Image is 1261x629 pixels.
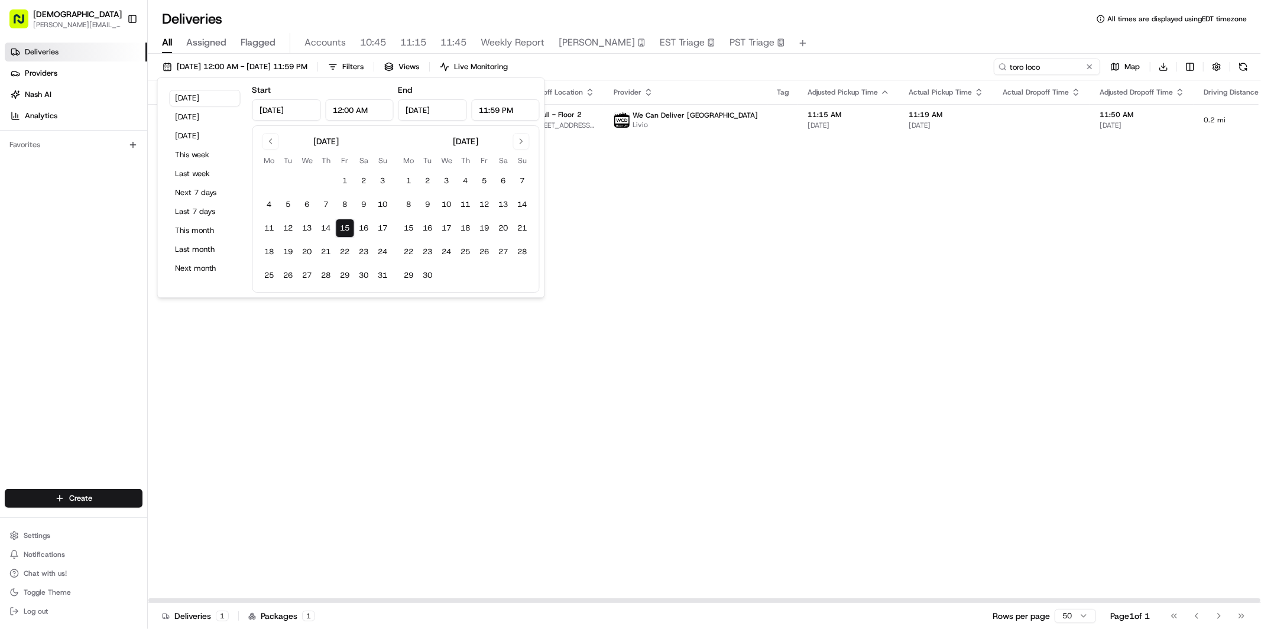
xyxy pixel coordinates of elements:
span: 11:50 AM [1100,110,1185,119]
span: 11:45 [440,35,466,50]
button: 28 [317,266,336,285]
th: Saturday [355,154,374,167]
button: 8 [400,195,419,214]
button: 7 [317,195,336,214]
button: 19 [475,219,494,238]
th: Wednesday [298,154,317,167]
span: We Can Deliver [GEOGRAPHIC_DATA] [633,111,758,120]
input: Time [325,99,394,121]
button: 24 [374,242,393,261]
span: Create [69,493,92,504]
span: Actual Pickup Time [909,87,972,97]
span: PST Triage [730,35,774,50]
button: Last week [170,166,241,182]
button: 3 [437,171,456,190]
h1: Deliveries [162,9,222,28]
th: Wednesday [437,154,456,167]
button: Refresh [1235,59,1252,75]
span: All [162,35,172,50]
a: Powered byPylon [83,200,143,209]
button: 24 [437,242,456,261]
button: 6 [298,195,317,214]
a: Analytics [5,106,147,125]
span: Filters [342,61,364,72]
div: Deliveries [162,610,229,622]
button: 23 [419,242,437,261]
div: 💻 [100,173,109,182]
button: 3 [374,171,393,190]
a: 💻API Documentation [95,167,195,188]
button: Toggle Theme [5,584,142,601]
button: 9 [355,195,374,214]
button: 14 [513,195,532,214]
button: [PERSON_NAME][EMAIL_ADDRESS][DOMAIN_NAME] [33,20,122,30]
img: Nash [12,12,35,35]
button: [DATE] [170,128,241,144]
button: 31 [374,266,393,285]
button: 16 [355,219,374,238]
div: [DATE] [313,135,339,147]
span: [DATE] 12:00 AM - [DATE] 11:59 PM [177,61,307,72]
th: Thursday [317,154,336,167]
button: 21 [317,242,336,261]
button: [DEMOGRAPHIC_DATA] [33,8,122,20]
th: Tuesday [419,154,437,167]
button: [DATE] [170,90,241,106]
button: 26 [475,242,494,261]
p: Rows per page [993,610,1050,622]
button: 9 [419,195,437,214]
span: Livio [633,120,758,129]
span: 11:15 AM [808,110,890,119]
span: Log out [24,607,48,616]
span: [DATE] [909,121,984,130]
button: 14 [317,219,336,238]
span: Live Monitoring [454,61,508,72]
a: Providers [5,64,147,83]
button: 23 [355,242,374,261]
button: Filters [323,59,369,75]
button: [DEMOGRAPHIC_DATA][PERSON_NAME][EMAIL_ADDRESS][DOMAIN_NAME] [5,5,122,33]
a: Nash AI [5,85,147,104]
input: Time [471,99,540,121]
span: Settings [24,531,50,540]
span: All times are displayed using EDT timezone [1107,14,1247,24]
button: Next month [170,260,241,277]
input: Type to search [994,59,1100,75]
button: 27 [298,266,317,285]
button: 2 [419,171,437,190]
button: Chat with us! [5,565,142,582]
span: Notifications [24,550,65,559]
span: Weekly Report [481,35,544,50]
button: This week [170,147,241,163]
div: 📗 [12,173,21,182]
span: Nash AI [25,89,51,100]
button: 29 [400,266,419,285]
button: 1 [336,171,355,190]
label: End [398,85,413,95]
span: Actual Dropoff Time [1003,87,1069,97]
a: 📗Knowledge Base [7,167,95,188]
button: Map [1105,59,1145,75]
span: Deliveries [25,47,59,57]
th: Sunday [374,154,393,167]
button: Last 7 days [170,203,241,220]
span: Driving Distance [1204,87,1259,97]
th: Friday [336,154,355,167]
div: [DATE] [453,135,478,147]
span: Flagged [241,35,275,50]
button: 18 [260,242,279,261]
span: EST Triage [660,35,705,50]
button: 15 [400,219,419,238]
img: profile_wcd-boston.png [614,112,630,128]
span: Adjusted Dropoff Time [1100,87,1173,97]
button: 21 [513,219,532,238]
button: 17 [374,219,393,238]
button: Settings [5,527,142,544]
span: [STREET_ADDRESS][US_STATE] [528,121,595,130]
p: Welcome 👋 [12,47,215,66]
span: 11:15 [400,35,426,50]
div: 1 [216,611,229,621]
button: 30 [419,266,437,285]
button: 22 [400,242,419,261]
